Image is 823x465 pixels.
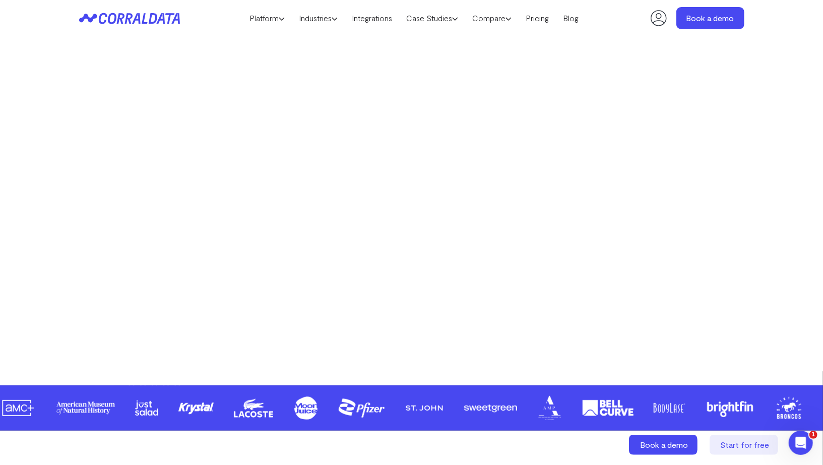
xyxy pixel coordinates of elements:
[292,11,345,26] a: Industries
[641,440,688,449] span: Book a demo
[789,431,813,455] iframe: Intercom live chat
[345,11,399,26] a: Integrations
[710,435,780,455] a: Start for free
[809,431,817,439] span: 1
[676,7,744,29] a: Book a demo
[556,11,586,26] a: Blog
[399,11,465,26] a: Case Studies
[242,11,292,26] a: Platform
[519,11,556,26] a: Pricing
[465,11,519,26] a: Compare
[629,435,700,455] a: Book a demo
[721,440,770,449] span: Start for free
